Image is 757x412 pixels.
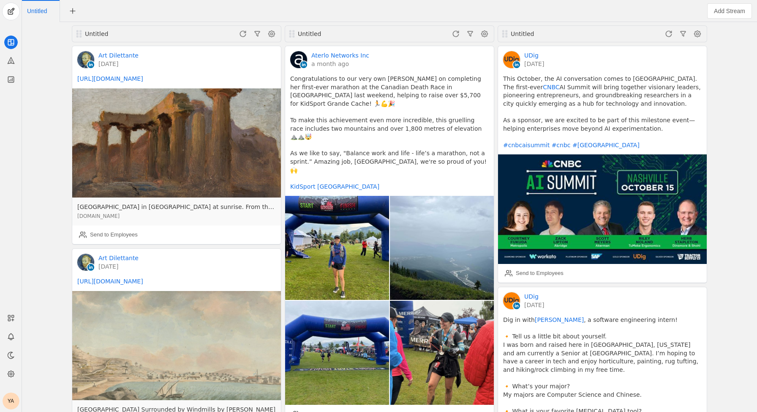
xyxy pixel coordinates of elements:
a: a month ago [311,60,369,68]
img: cache [290,51,307,68]
a: Art Dilettante [98,254,139,262]
img: cache [77,254,94,271]
a: [PERSON_NAME] [535,316,584,323]
a: #cnbc [552,142,571,148]
a: Art Dilettante [98,51,139,60]
a: CNBC [543,84,559,91]
a: KidSport [GEOGRAPHIC_DATA] [290,183,379,190]
a: UDig [524,292,539,301]
a: #[GEOGRAPHIC_DATA] [572,142,640,148]
img: cache [503,292,520,309]
span: Temple of Apollo in Corinth at sunrise. From the journey to Greece by Jan Ciągliński - Artvee [77,203,276,211]
img: undefined [390,196,494,300]
pre: Congratulations to our very own [PERSON_NAME] on completing her first-ever marathon at the Canadi... [290,75,489,191]
a: UDig [524,51,539,60]
a: [DATE] [524,60,544,68]
a: [URL][DOMAIN_NAME] [77,75,143,82]
a: [GEOGRAPHIC_DATA] in [GEOGRAPHIC_DATA] at sunrise. From the journey to [GEOGRAPHIC_DATA] by [PERS... [72,198,281,225]
img: cache [72,88,281,198]
img: undefined [390,301,494,405]
button: Add Stream [707,3,752,19]
img: undefined [498,154,707,264]
button: Send to Employees [76,228,141,242]
a: [URL][DOMAIN_NAME] [77,278,143,285]
span: [DOMAIN_NAME] [77,212,276,220]
a: #cnbcaisummit [503,142,550,148]
div: Untitled [85,30,185,38]
app-icon-button: New Tab [65,7,80,14]
button: YA [3,393,19,409]
span: Add Stream [714,7,745,15]
a: [DATE] [98,60,139,68]
button: Send to Employees [501,266,567,280]
img: undefined [285,301,389,405]
span: Click to edit name [27,8,47,14]
a: Aterlo Networks Inc [311,51,369,60]
a: [DATE] [524,301,544,309]
div: Send to Employees [516,269,564,277]
img: cache [72,291,281,401]
div: Untitled [298,30,398,38]
div: Send to Employees [90,231,138,239]
img: cache [503,51,520,68]
pre: This October, the AI conversation comes to [GEOGRAPHIC_DATA]. The first-ever AI Summit will bring... [503,75,702,149]
img: cache [77,51,94,68]
div: Untitled [511,30,611,38]
img: undefined [285,196,389,300]
a: [DATE] [98,262,139,271]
